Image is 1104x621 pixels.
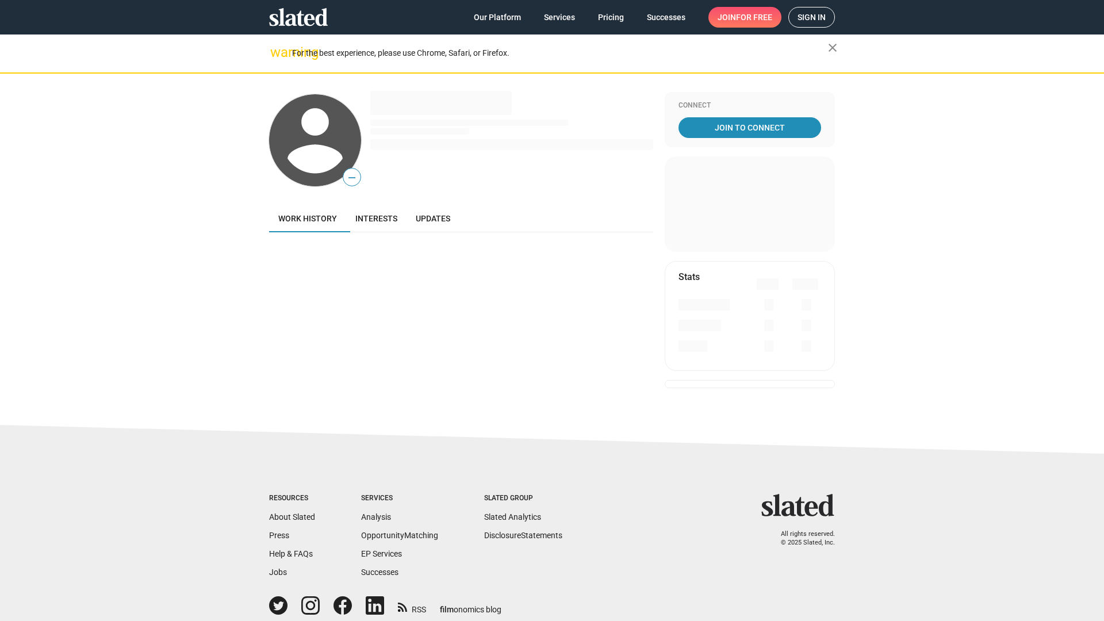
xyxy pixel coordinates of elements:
a: OpportunityMatching [361,531,438,540]
mat-icon: warning [270,45,284,59]
a: Analysis [361,512,391,522]
span: film [440,605,454,614]
span: Sign in [798,7,826,27]
a: Work history [269,205,346,232]
span: Services [544,7,575,28]
a: filmonomics blog [440,595,501,615]
a: EP Services [361,549,402,558]
span: Updates [416,214,450,223]
a: About Slated [269,512,315,522]
mat-icon: close [826,41,839,55]
span: Work history [278,214,337,223]
div: For the best experience, please use Chrome, Safari, or Firefox. [292,45,828,61]
span: — [343,170,361,185]
a: Successes [361,568,398,577]
a: Interests [346,205,407,232]
span: Successes [647,7,685,28]
a: Pricing [589,7,633,28]
a: Jobs [269,568,287,577]
a: Joinfor free [708,7,781,28]
div: Slated Group [484,494,562,503]
a: Sign in [788,7,835,28]
span: Pricing [598,7,624,28]
div: Services [361,494,438,503]
mat-card-title: Stats [678,271,700,283]
a: Our Platform [465,7,530,28]
p: All rights reserved. © 2025 Slated, Inc. [769,530,835,547]
span: Join [718,7,772,28]
a: Successes [638,7,695,28]
a: Join To Connect [678,117,821,138]
a: Services [535,7,584,28]
a: Updates [407,205,459,232]
a: RSS [398,597,426,615]
div: Resources [269,494,315,503]
a: Slated Analytics [484,512,541,522]
a: Press [269,531,289,540]
span: Our Platform [474,7,521,28]
a: Help & FAQs [269,549,313,558]
span: Join To Connect [681,117,819,138]
div: Connect [678,101,821,110]
a: DisclosureStatements [484,531,562,540]
span: for free [736,7,772,28]
span: Interests [355,214,397,223]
